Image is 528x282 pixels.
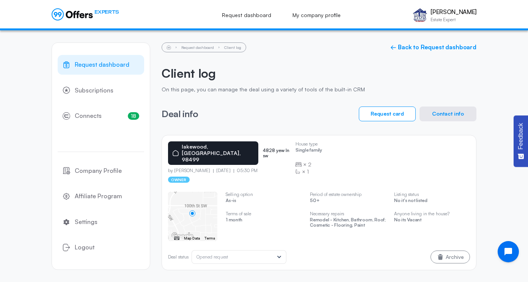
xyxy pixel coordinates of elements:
[58,81,144,100] a: Subscriptions
[226,192,302,230] swiper-slide: 2 / 5
[58,186,144,206] a: Affiliate Program
[168,177,190,183] p: owner
[162,109,198,119] h3: Deal info
[94,8,119,16] span: EXPERTS
[284,7,349,23] a: My company profile
[310,198,386,205] p: 50+
[310,217,386,230] p: Remodel - Kitchen, Bathroom, Roof; Cosmetic - Flooring, Paint
[514,115,528,167] button: Feedback - Show survey
[394,217,470,224] p: No its Vacant
[58,212,144,232] a: Settings
[52,8,119,20] a: EXPERTS
[168,192,217,241] swiper-slide: 1 / 5
[446,254,464,260] span: Archive
[394,192,470,197] p: Listing status
[213,168,234,173] p: [DATE]
[359,107,416,121] button: Request card
[168,168,213,173] p: by [PERSON_NAME]
[58,106,144,126] a: Connects18
[431,17,476,22] p: Estate Expert
[295,161,322,168] div: ×
[75,217,97,227] span: Settings
[162,86,476,93] p: On this page, you can manage the deal using a variety of tools of the built-in CRM
[295,141,322,147] p: House type
[226,211,302,216] p: Terms of sale
[295,147,322,155] p: Single family
[224,45,241,49] li: Client log
[390,44,476,51] a: ← Back to Request dashboard
[263,148,289,159] p: 4828 yew ln sw
[307,168,309,175] span: 1
[226,192,302,197] p: Selling option
[181,45,214,50] a: Request dashboard
[75,166,122,176] span: Company Profile
[394,211,470,216] p: Anyone living in the house?
[295,168,322,175] div: ×
[75,191,122,201] span: Affiliate Program
[128,112,139,120] span: 18
[394,192,470,230] swiper-slide: 4 / 5
[226,217,302,224] p: 1 month
[394,198,470,205] p: No it's not listed
[234,168,258,173] p: 05:30 PM
[75,111,102,121] span: Connects
[162,66,476,80] h2: Client log
[310,192,386,197] p: Period of estate ownership
[308,161,311,168] span: 2
[226,198,302,205] p: As-is
[517,123,524,149] span: Feedback
[310,192,386,236] swiper-slide: 3 / 5
[310,211,386,216] p: Necessary repairs
[58,161,144,181] a: Company Profile
[182,144,254,163] p: lakewood, [GEOGRAPHIC_DATA], 98499
[431,8,476,16] p: [PERSON_NAME]
[420,107,476,121] button: Contact info
[58,238,144,257] button: Logout
[412,8,427,23] img: Erick Munoz
[168,254,189,260] p: Deal status
[75,60,129,70] span: Request dashboard
[58,55,144,75] a: Request dashboard
[214,7,280,23] a: Request dashboard
[196,254,228,260] span: Opened request
[75,243,94,252] span: Logout
[431,251,470,263] button: Archive
[75,86,113,96] span: Subscriptions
